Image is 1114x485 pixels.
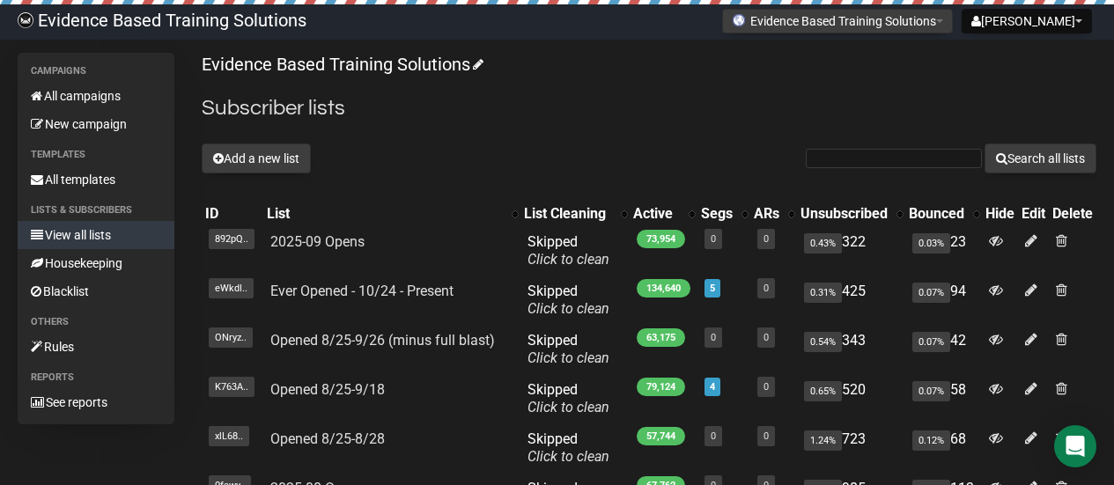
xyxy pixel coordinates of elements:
[527,332,609,366] span: Skipped
[797,423,905,473] td: 723
[797,226,905,276] td: 322
[982,202,1018,226] th: Hide: No sort applied, sorting is disabled
[18,249,174,277] a: Housekeeping
[797,374,905,423] td: 520
[209,377,255,397] span: K763A..
[637,378,685,396] span: 79,124
[797,202,905,226] th: Unsubscribed: No sort applied, activate to apply an ascending sort
[912,233,950,254] span: 0.03%
[633,205,680,223] div: Active
[1052,205,1093,223] div: Delete
[764,381,769,393] a: 0
[527,399,609,415] a: Click to clean
[18,388,174,416] a: See reports
[804,430,842,451] span: 1.24%
[18,82,174,110] a: All campaigns
[797,276,905,325] td: 425
[202,92,1096,124] h2: Subscriber lists
[209,426,249,446] span: xlL68..
[527,283,609,317] span: Skipped
[18,144,174,165] li: Templates
[202,54,481,75] a: Evidence Based Training Solutions
[905,325,982,374] td: 42
[800,205,888,223] div: Unsubscribed
[797,325,905,374] td: 343
[912,381,950,401] span: 0.07%
[527,448,609,465] a: Click to clean
[18,200,174,221] li: Lists & subscribers
[909,205,964,223] div: Bounced
[711,430,716,442] a: 0
[905,423,982,473] td: 68
[1054,425,1096,467] div: Open Intercom Messenger
[18,61,174,82] li: Campaigns
[209,327,253,348] span: ONryz..
[18,12,33,28] img: 6a635aadd5b086599a41eda90e0773ac
[18,312,174,333] li: Others
[912,430,950,451] span: 0.12%
[527,381,609,415] span: Skipped
[637,328,685,347] span: 63,175
[18,110,174,138] a: New campaign
[764,332,769,343] a: 0
[527,251,609,268] a: Click to clean
[905,276,982,325] td: 94
[985,143,1096,173] button: Search all lists
[804,283,842,303] span: 0.31%
[263,202,520,226] th: List: No sort applied, activate to apply an ascending sort
[962,9,1092,33] button: [PERSON_NAME]
[18,221,174,249] a: View all lists
[202,143,311,173] button: Add a new list
[905,226,982,276] td: 23
[209,278,254,298] span: eWkdI..
[804,332,842,352] span: 0.54%
[527,349,609,366] a: Click to clean
[764,283,769,294] a: 0
[524,205,612,223] div: List Cleaning
[527,300,609,317] a: Click to clean
[764,233,769,245] a: 0
[18,333,174,361] a: Rules
[722,9,953,33] button: Evidence Based Training Solutions
[1049,202,1096,226] th: Delete: No sort applied, sorting is disabled
[985,205,1014,223] div: Hide
[637,427,685,445] span: 57,744
[912,283,950,303] span: 0.07%
[905,374,982,423] td: 58
[209,229,255,249] span: 892pQ..
[637,230,685,248] span: 73,954
[711,233,716,245] a: 0
[18,277,174,305] a: Blacklist
[18,367,174,388] li: Reports
[1018,202,1049,226] th: Edit: No sort applied, sorting is disabled
[711,332,716,343] a: 0
[18,165,174,194] a: All templates
[1022,205,1045,223] div: Edit
[202,202,263,226] th: ID: No sort applied, sorting is disabled
[520,202,630,226] th: List Cleaning: No sort applied, activate to apply an ascending sort
[701,205,733,223] div: Segs
[905,202,982,226] th: Bounced: No sort applied, activate to apply an ascending sort
[630,202,697,226] th: Active: No sort applied, activate to apply an ascending sort
[710,283,715,294] a: 5
[804,233,842,254] span: 0.43%
[697,202,750,226] th: Segs: No sort applied, activate to apply an ascending sort
[270,283,454,299] a: Ever Opened - 10/24 - Present
[754,205,779,223] div: ARs
[270,381,385,398] a: Opened 8/25-9/18
[732,13,746,27] img: favicons
[205,205,260,223] div: ID
[527,430,609,465] span: Skipped
[710,381,715,393] a: 4
[637,279,690,298] span: 134,640
[267,205,503,223] div: List
[804,381,842,401] span: 0.65%
[270,332,495,349] a: Opened 8/25-9/26 (minus full blast)
[270,430,385,447] a: Opened 8/25-8/28
[764,430,769,442] a: 0
[912,332,950,352] span: 0.07%
[270,233,365,250] a: 2025-09 Opens
[527,233,609,268] span: Skipped
[750,202,797,226] th: ARs: No sort applied, activate to apply an ascending sort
